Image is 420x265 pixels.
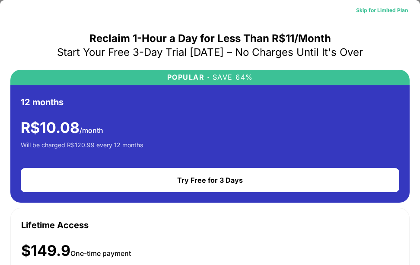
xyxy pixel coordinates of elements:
div: SAVE 64% [210,73,253,81]
div: Start Your Free 3-Day Trial [DATE] – No Charges Until It's Over [57,45,363,59]
div: Reclaim 1-Hour a Day for Less Than R$11/Month [89,32,331,45]
div: 12 months [21,96,64,109]
div: R$ 10.08 [21,119,103,137]
span: One-time payment [70,249,131,258]
div: Will be charged R$120.99 every 12 months [21,140,143,158]
div: Try Free for 3 Days [177,176,243,184]
div: Lifetime Access [21,219,89,232]
div: $149.9 [21,242,131,260]
div: Skip for Limited Plan [356,6,408,15]
span: /month [80,126,103,135]
div: POPULAR · [167,73,210,81]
